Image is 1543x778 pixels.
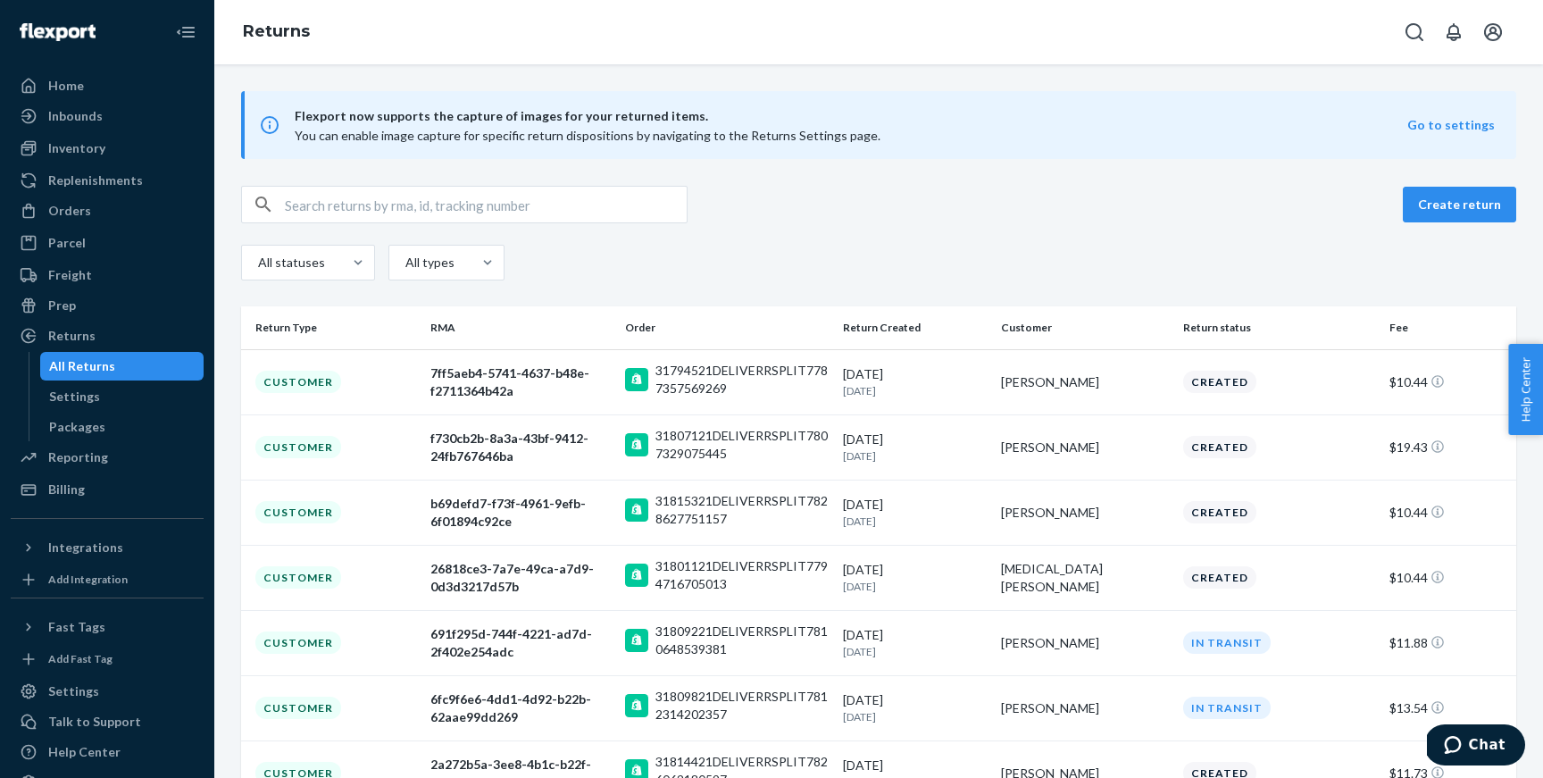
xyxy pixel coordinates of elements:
[241,306,423,349] th: Return Type
[1403,187,1516,222] button: Create return
[1436,14,1472,50] button: Open notifications
[255,632,341,654] div: Customer
[655,362,830,397] div: 31794521DELIVERRSPLIT7787357569269
[48,139,105,157] div: Inventory
[1508,344,1543,435] button: Help Center
[11,613,204,641] button: Fast Tags
[1382,414,1516,480] td: $19.43
[243,21,310,41] a: Returns
[11,569,204,590] a: Add Integration
[255,371,341,393] div: Customer
[655,623,830,658] div: 31809221DELIVERRSPLIT7810648539381
[1382,545,1516,610] td: $10.44
[48,234,86,252] div: Parcel
[48,651,113,666] div: Add Fast Tag
[20,23,96,41] img: Flexport logo
[48,202,91,220] div: Orders
[49,418,105,436] div: Packages
[48,682,99,700] div: Settings
[1001,439,1169,456] div: [PERSON_NAME]
[11,475,204,504] a: Billing
[1382,306,1516,349] th: Fee
[655,557,830,593] div: 31801121DELIVERRSPLIT7794716705013
[1176,306,1382,349] th: Return status
[48,539,123,556] div: Integrations
[1001,504,1169,522] div: [PERSON_NAME]
[11,707,204,736] button: Talk to Support
[40,352,204,381] a: All Returns
[843,496,987,529] div: [DATE]
[423,306,618,349] th: RMA
[1001,560,1169,596] div: [MEDICAL_DATA][PERSON_NAME]
[1183,697,1271,719] div: In Transit
[843,579,987,594] p: [DATE]
[843,561,987,594] div: [DATE]
[618,306,837,349] th: Order
[655,427,830,463] div: 31807121DELIVERRSPLIT7807329075445
[11,677,204,706] a: Settings
[1001,699,1169,717] div: [PERSON_NAME]
[843,431,987,464] div: [DATE]
[430,690,611,726] div: 6fc9f6e6-4dd1-4d92-b22b-62aae99dd269
[655,492,830,528] div: 31815321DELIVERRSPLIT7828627751157
[255,501,341,523] div: Customer
[48,77,84,95] div: Home
[843,691,987,724] div: [DATE]
[48,171,143,189] div: Replenishments
[258,254,322,272] div: All statuses
[11,533,204,562] button: Integrations
[48,618,105,636] div: Fast Tags
[1407,116,1495,134] button: Go to settings
[1397,14,1432,50] button: Open Search Box
[1183,501,1256,523] div: Created
[40,382,204,411] a: Settings
[11,261,204,289] a: Freight
[11,648,204,670] a: Add Fast Tag
[655,688,830,724] div: 31809821DELIVERRSPLIT7812314202357
[1001,373,1169,391] div: [PERSON_NAME]
[430,625,611,661] div: 691f295d-744f-4221-ad7d-2f402e254adc
[1475,14,1511,50] button: Open account menu
[11,166,204,195] a: Replenishments
[11,738,204,766] a: Help Center
[843,448,987,464] p: [DATE]
[48,448,108,466] div: Reporting
[11,102,204,130] a: Inbounds
[49,388,100,406] div: Settings
[48,713,141,731] div: Talk to Support
[843,383,987,398] p: [DATE]
[40,413,204,441] a: Packages
[11,291,204,320] a: Prep
[49,357,115,375] div: All Returns
[1183,632,1271,654] div: In Transit
[430,364,611,400] div: 7ff5aeb4-5741-4637-b48e-f2711364b42a
[1001,634,1169,652] div: [PERSON_NAME]
[430,495,611,531] div: b69defd7-f73f-4961-9efb-6f01894c92ce
[48,107,103,125] div: Inbounds
[1183,436,1256,458] div: Created
[11,443,204,472] a: Reporting
[11,134,204,163] a: Inventory
[836,306,994,349] th: Return Created
[255,436,341,458] div: Customer
[11,229,204,257] a: Parcel
[11,322,204,350] a: Returns
[405,254,452,272] div: All types
[48,572,128,587] div: Add Integration
[48,297,76,314] div: Prep
[48,327,96,345] div: Returns
[430,430,611,465] div: f730cb2b-8a3a-43bf-9412-24fb767646ba
[295,128,880,143] span: You can enable image capture for specific return dispositions by navigating to the Returns Settin...
[994,306,1176,349] th: Customer
[843,365,987,398] div: [DATE]
[843,709,987,724] p: [DATE]
[1382,480,1516,545] td: $10.44
[255,697,341,719] div: Customer
[48,743,121,761] div: Help Center
[1183,566,1256,589] div: Created
[11,197,204,225] a: Orders
[1382,675,1516,740] td: $13.54
[285,187,687,222] input: Search returns by rma, id, tracking number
